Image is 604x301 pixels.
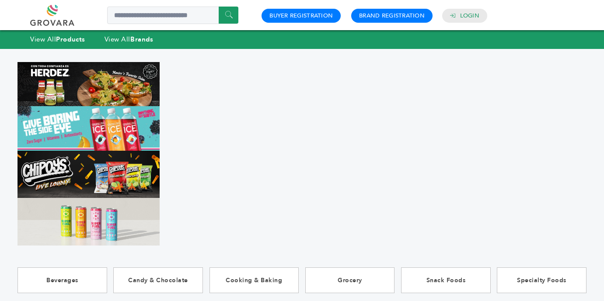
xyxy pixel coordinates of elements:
[305,267,395,293] a: Grocery
[17,198,160,245] img: Marketplace Top Banner 4
[17,267,107,293] a: Beverages
[56,35,85,44] strong: Products
[359,12,425,20] a: Brand Registration
[497,267,587,293] a: Specialty Foods
[17,62,160,107] img: Marketplace Top Banner 1
[113,267,203,293] a: Candy & Chocolate
[17,151,160,198] img: Marketplace Top Banner 3
[401,267,491,293] a: Snack Foods
[17,106,160,151] img: Marketplace Top Banner 2
[130,35,153,44] strong: Brands
[30,35,85,44] a: View AllProducts
[460,12,479,20] a: Login
[105,35,154,44] a: View AllBrands
[107,7,238,24] input: Search a product or brand...
[209,267,299,293] a: Cooking & Baking
[269,12,333,20] a: Buyer Registration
